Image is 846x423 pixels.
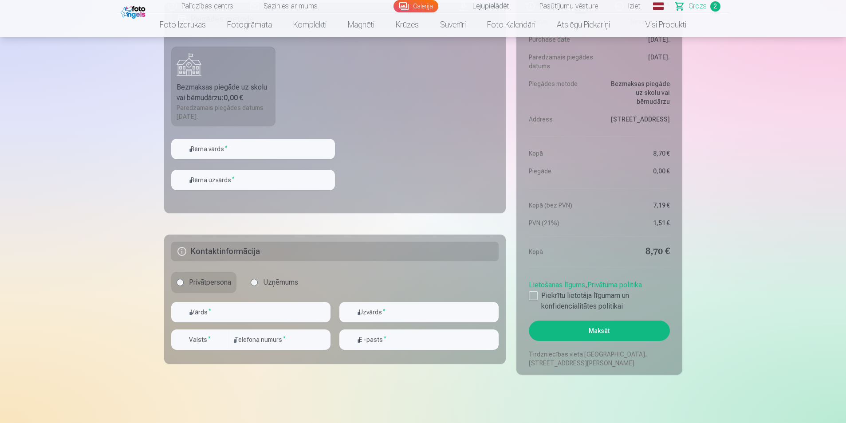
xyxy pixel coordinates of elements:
[121,4,148,19] img: /fa1
[529,167,595,176] dt: Piegāde
[171,272,236,293] label: Privātpersona
[529,219,595,227] dt: PVN (21%)
[245,272,303,293] label: Uzņēmums
[529,115,595,124] dt: Address
[251,279,258,286] input: Uzņēmums
[177,82,271,103] div: Bezmaksas piegāde uz skolu vai bērnudārzu :
[529,79,595,106] dt: Piegādes metode
[604,53,670,70] dd: [DATE].
[283,12,337,37] a: Komplekti
[604,167,670,176] dd: 0,00 €
[604,219,670,227] dd: 1,51 €
[171,329,229,350] button: Valsts*
[710,1,720,12] span: 2
[621,12,697,37] a: Visi produkti
[546,12,621,37] a: Atslēgu piekariņi
[604,35,670,44] dd: [DATE].
[604,201,670,210] dd: 7,19 €
[529,53,595,70] dt: Paredzamais piegādes datums
[529,350,669,368] p: Tirdzniecības vieta [GEOGRAPHIC_DATA], [STREET_ADDRESS][PERSON_NAME]
[529,276,669,312] div: ,
[529,290,669,312] label: Piekrītu lietotāja līgumam un konfidencialitātes politikai
[529,321,669,341] button: Maksāt
[429,12,476,37] a: Suvenīri
[177,103,271,121] div: Paredzamais piegādes datums [DATE].
[604,149,670,158] dd: 8,70 €
[476,12,546,37] a: Foto kalendāri
[604,115,670,124] dd: [STREET_ADDRESS]
[689,1,707,12] span: Grozs
[216,12,283,37] a: Fotogrāmata
[604,79,670,106] dd: Bezmaksas piegāde uz skolu vai bērnudārzu
[177,279,184,286] input: Privātpersona
[529,281,585,289] a: Lietošanas līgums
[224,94,243,102] b: 0,00 €
[529,246,595,258] dt: Kopā
[149,12,216,37] a: Foto izdrukas
[529,149,595,158] dt: Kopā
[529,35,595,44] dt: Purchase date
[529,201,595,210] dt: Kopā (bez PVN)
[185,335,214,344] label: Valsts
[385,12,429,37] a: Krūzes
[604,246,670,258] dd: 8,70 €
[587,281,642,289] a: Privātuma politika
[171,242,499,261] h5: Kontaktinformācija
[337,12,385,37] a: Magnēti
